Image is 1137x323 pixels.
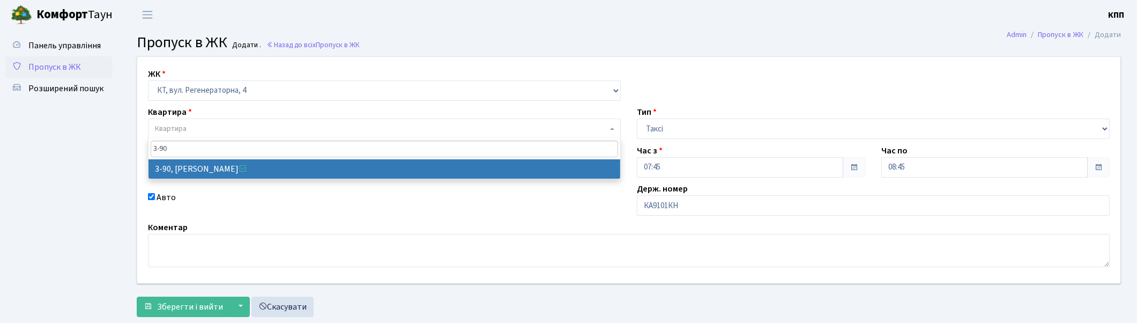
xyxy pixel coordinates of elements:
a: Назад до всіхПропуск в ЖК [266,40,360,50]
span: Панель управління [28,40,101,52]
button: Переключити навігацію [134,6,161,24]
label: Коментар [148,221,188,234]
span: Розширений пошук [28,83,103,94]
a: Пропуск в ЖК [1038,29,1083,40]
a: Скасувати [251,297,314,317]
span: Пропуск в ЖК [137,32,227,53]
a: Admin [1007,29,1027,40]
span: Пропуск в ЖК [316,40,360,50]
li: 3-90, [PERSON_NAME] [148,159,620,179]
nav: breadcrumb [991,24,1137,46]
a: КПП [1108,9,1124,21]
span: Квартира [155,123,187,134]
label: Квартира [148,106,192,119]
span: Пропуск в ЖК [28,61,81,73]
label: ЖК [148,68,166,80]
button: Зберегти і вийти [137,297,230,317]
input: АА1234АА [637,195,1110,216]
label: Час з [637,144,663,157]
li: Додати [1083,29,1121,41]
a: Розширений пошук [5,78,113,99]
label: Тип [637,106,657,119]
span: Зберегти і вийти [157,301,223,313]
a: Панель управління [5,35,113,56]
b: Комфорт [36,6,88,23]
label: Час по [881,144,908,157]
a: Пропуск в ЖК [5,56,113,78]
small: Додати . [231,41,262,50]
label: Держ. номер [637,182,688,195]
img: logo.png [11,4,32,26]
span: Таун [36,6,113,24]
label: Авто [157,191,176,204]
